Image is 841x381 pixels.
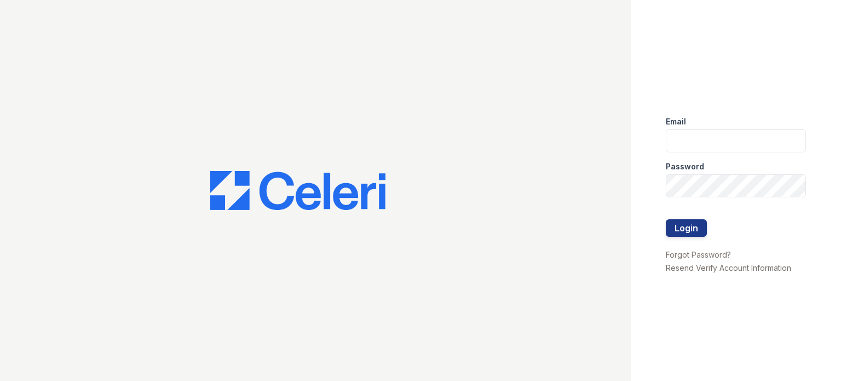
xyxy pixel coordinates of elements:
[666,263,791,272] a: Resend Verify Account Information
[666,116,686,127] label: Email
[666,250,731,259] a: Forgot Password?
[666,161,704,172] label: Password
[210,171,385,211] img: CE_Logo_Blue-a8612792a0a2168367f1c8372b55b34899dd931a85d93a1a3d3e32e68fde9ad4.png
[666,219,707,237] button: Login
